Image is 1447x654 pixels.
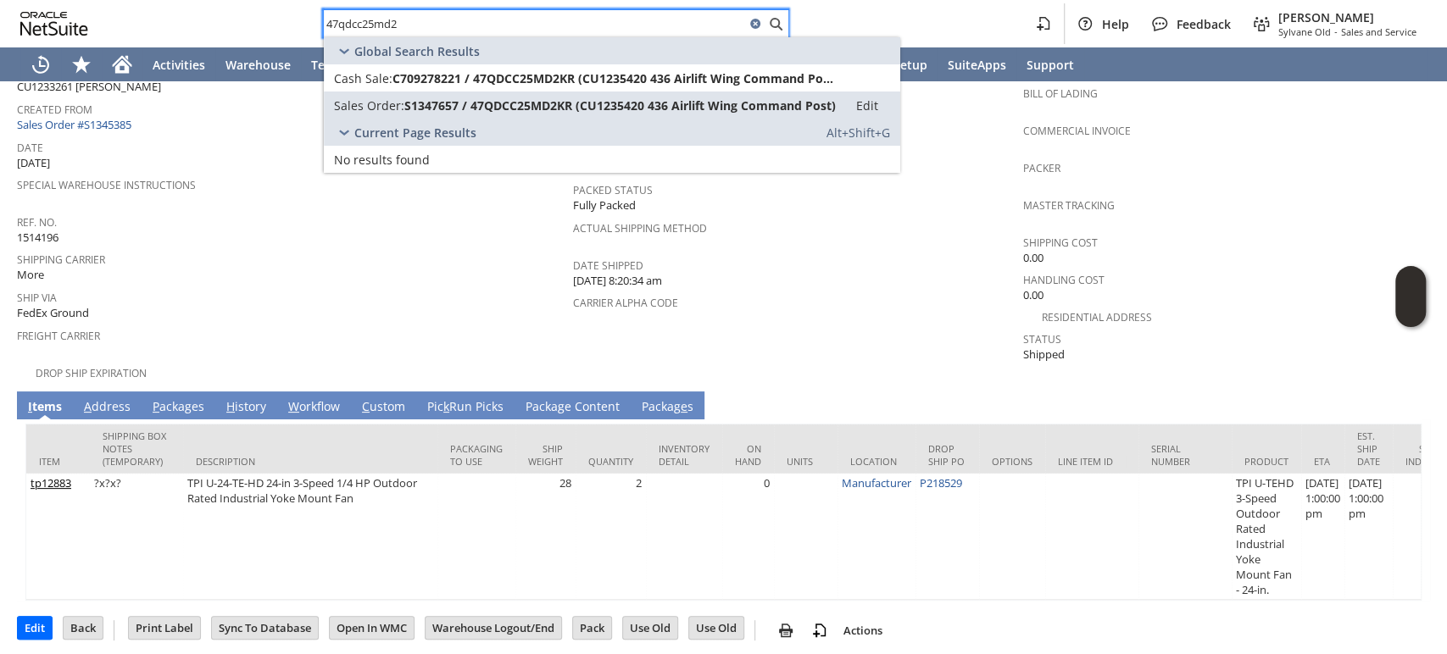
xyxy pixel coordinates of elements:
span: Global Search Results [354,43,480,59]
span: Oracle Guided Learning Widget. To move around, please hold and drag [1395,297,1426,328]
span: Feedback [1177,16,1231,32]
span: Sylvane Old [1278,25,1331,38]
a: Actual Shipping Method [573,221,707,236]
span: [DATE] [17,155,50,171]
span: C [362,398,370,414]
a: Status [1022,332,1060,346]
span: 0.00 [1022,250,1043,266]
a: Sales Order:S1347657 / 47QDCC25MD2KR (CU1235420 436 Airlift Wing Command Post)Edit: [324,91,900,119]
span: [PERSON_NAME] [1278,9,1416,25]
input: Back [64,617,103,639]
a: Setup [883,47,938,81]
a: Handling Cost [1022,273,1104,287]
div: Location [850,455,903,468]
span: Shipped [1022,346,1064,363]
td: TPI U-24-TE-HD 24-in 3-Speed 1/4 HP Outdoor Rated Industrial Yoke Mount Fan [183,474,437,600]
span: Activities [153,57,205,73]
input: Warehouse Logout/End [426,617,561,639]
span: e [681,398,687,414]
div: Description [196,455,425,468]
input: Use Old [623,617,677,639]
span: W [288,398,299,414]
div: Units [787,455,825,468]
span: P [153,398,159,414]
a: Support [1016,47,1084,81]
span: H [226,398,235,414]
a: Ref. No. [17,215,57,230]
a: Sales Order #S1345385 [17,117,136,132]
span: [DATE] 8:20:34 am [573,273,662,289]
a: Shipping Cost [1022,236,1097,250]
input: Pack [573,617,611,639]
a: Items [24,398,66,417]
span: Help [1102,16,1129,32]
a: Warehouse [215,47,301,81]
div: Product [1244,455,1288,468]
div: Drop Ship PO [928,442,966,468]
span: More [17,267,44,283]
span: Tech [311,57,338,73]
a: tp12883 [31,475,71,490]
a: Packages [637,398,698,417]
a: Manufacturer [842,475,911,490]
span: Sales Order: [334,97,404,114]
span: C709278221 / 47QDCC25MD2KR (CU1235420 436 Airlift Wing Command Post) [392,70,838,86]
a: Actions [837,623,889,638]
a: Commercial Invoice [1022,124,1130,138]
div: Shipping Box Notes (Temporary) [103,430,170,468]
a: Packages [148,398,209,417]
a: Tech [301,47,348,81]
a: Unrolled view on [1400,395,1420,415]
a: Drop Ship Expiration [36,366,147,380]
input: Print Label [129,617,200,639]
td: [DATE] 1:00:00 pm [1301,474,1344,600]
span: FedEx Ground [17,305,89,321]
input: Search [324,14,745,34]
span: Warehouse [225,57,291,73]
a: Bill Of Lading [1022,86,1097,101]
a: Created From [17,103,92,117]
div: Packaging to Use [450,442,503,468]
input: Sync To Database [212,617,318,639]
div: Serial Number [1151,442,1219,468]
a: PickRun Picks [423,398,508,417]
span: - [1334,25,1338,38]
img: print.svg [776,620,796,640]
a: No results found [324,146,900,173]
input: Use Old [689,617,743,639]
svg: Home [112,54,132,75]
span: Alt+Shift+G [826,125,890,141]
a: Residential Address [1041,310,1151,324]
div: On Hand [735,442,761,468]
div: Ship Weight [528,442,563,468]
a: Freight Carrier [17,329,100,343]
div: Inventory Detail [659,442,710,468]
span: Support [1027,57,1074,73]
span: I [28,398,32,414]
span: Setup [893,57,927,73]
span: 0.00 [1022,287,1043,303]
a: Cash Sale:C709278221 / 47QDCC25MD2KR (CU1235420 436 Airlift Wing Command Post)Edit: [324,64,900,91]
a: Date [17,141,43,155]
a: Recent Records [20,47,61,81]
a: History [222,398,270,417]
td: ?x?x? [90,474,183,600]
span: S1347657 / 47QDCC25MD2KR (CU1235420 436 Airlift Wing Command Post) [404,97,836,114]
svg: logo [20,12,88,36]
a: Carrier Alpha Code [573,296,678,310]
a: Edit: [838,95,897,115]
svg: Shortcuts [71,54,92,75]
a: Workflow [284,398,344,417]
a: Home [102,47,142,81]
td: [DATE] 1:00:00 pm [1344,474,1393,600]
svg: Recent Records [31,54,51,75]
a: Special Warehouse Instructions [17,178,196,192]
a: Address [80,398,135,417]
div: ETA [1314,455,1332,468]
span: Current Page Results [354,125,476,141]
div: Item [39,455,77,468]
span: No results found [334,152,430,168]
input: Open In WMC [330,617,414,639]
a: Package Content [521,398,624,417]
td: 28 [515,474,576,600]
